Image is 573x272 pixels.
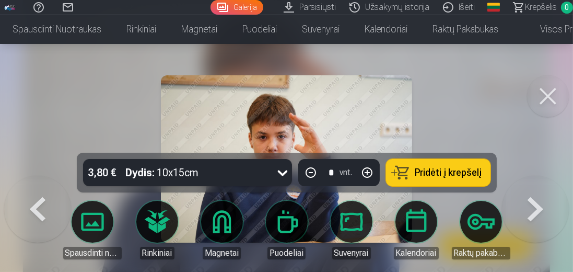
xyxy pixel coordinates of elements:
div: 3,80 € [83,159,122,186]
div: vnt. [340,166,353,179]
strong: Dydis : [126,165,155,180]
a: Magnetai [169,15,230,44]
div: 10x15cm [126,159,199,186]
a: Kalendoriai [352,15,420,44]
img: /fa2 [4,4,16,10]
a: Rinkiniai [114,15,169,44]
a: Magnetai [193,201,251,259]
div: Magnetai [203,247,241,259]
div: Rinkiniai [140,247,174,259]
span: Krepšelis [525,1,557,14]
div: Suvenyrai [332,247,371,259]
div: Spausdinti nuotraukas [63,247,122,259]
a: Rinkiniai [128,201,186,259]
div: Raktų pakabukas [452,247,510,259]
a: Raktų pakabukas [452,201,510,259]
a: Kalendoriai [387,201,446,259]
a: Spausdinti nuotraukas [63,201,122,259]
div: Puodeliai [267,247,306,259]
button: Pridėti į krepšelį [386,159,490,186]
a: Raktų pakabukas [420,15,511,44]
a: Puodeliai [258,201,316,259]
span: 0 [561,2,573,14]
a: Puodeliai [230,15,289,44]
div: Kalendoriai [394,247,439,259]
a: Suvenyrai [289,15,352,44]
a: Suvenyrai [322,201,381,259]
span: Pridėti į krepšelį [415,168,482,177]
